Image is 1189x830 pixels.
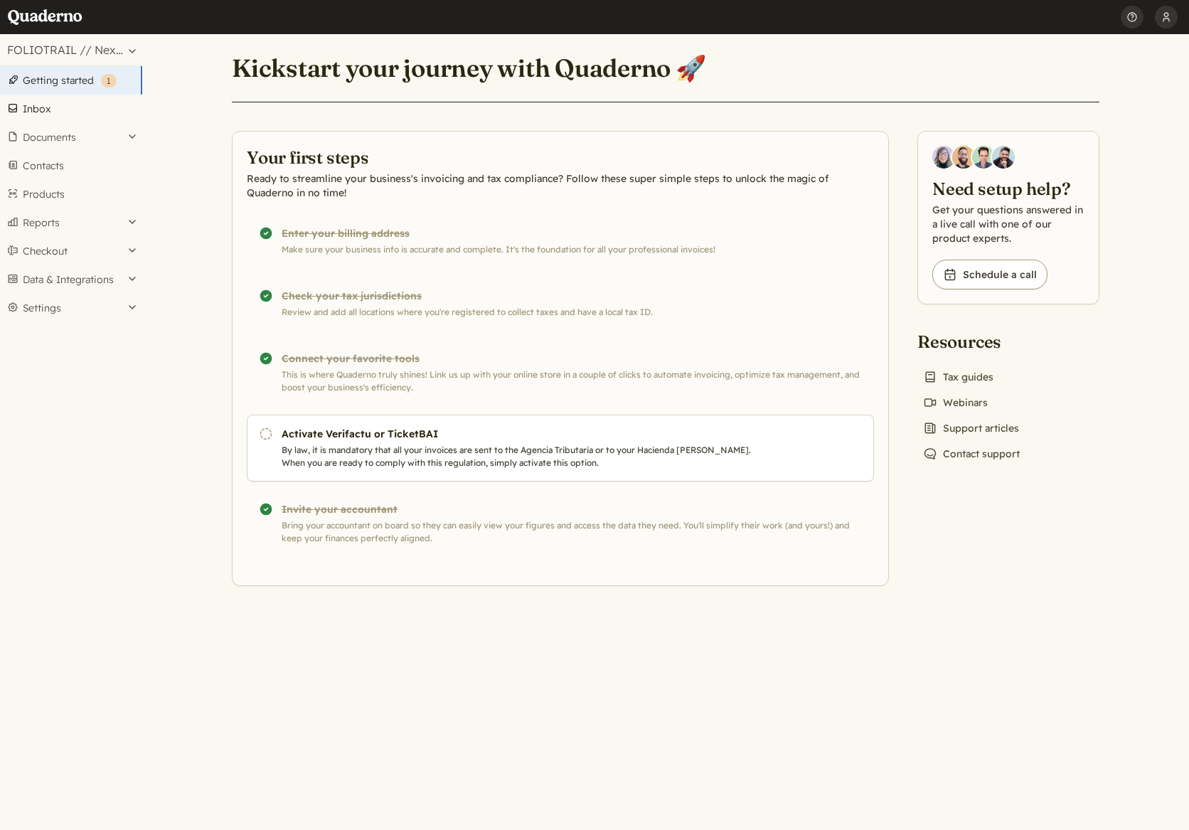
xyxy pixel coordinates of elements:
[232,53,706,84] h1: Kickstart your journey with Quaderno 🚀
[992,146,1015,169] img: Javier Rubio, DevRel at Quaderno
[282,427,767,441] h3: Activate Verifactu or TicketBAI
[917,418,1025,438] a: Support articles
[932,260,1047,289] a: Schedule a call
[917,367,999,387] a: Tax guides
[247,171,874,200] p: Ready to streamline your business's invoicing and tax compliance? Follow these super simple steps...
[917,393,993,413] a: Webinars
[247,146,874,169] h2: Your first steps
[247,415,874,481] a: Activate Verifactu or TicketBAI By law, it is mandatory that all your invoices are sent to the Ag...
[107,75,111,86] span: 1
[917,330,1025,353] h2: Resources
[972,146,995,169] img: Ivo Oltmans, Business Developer at Quaderno
[932,146,955,169] img: Diana Carrasco, Account Executive at Quaderno
[932,177,1084,200] h2: Need setup help?
[952,146,975,169] img: Jairo Fumero, Account Executive at Quaderno
[282,444,767,469] p: By law, it is mandatory that all your invoices are sent to the Agencia Tributaria or to your Haci...
[932,203,1084,245] p: Get your questions answered in a live call with one of our product experts.
[917,444,1025,464] a: Contact support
